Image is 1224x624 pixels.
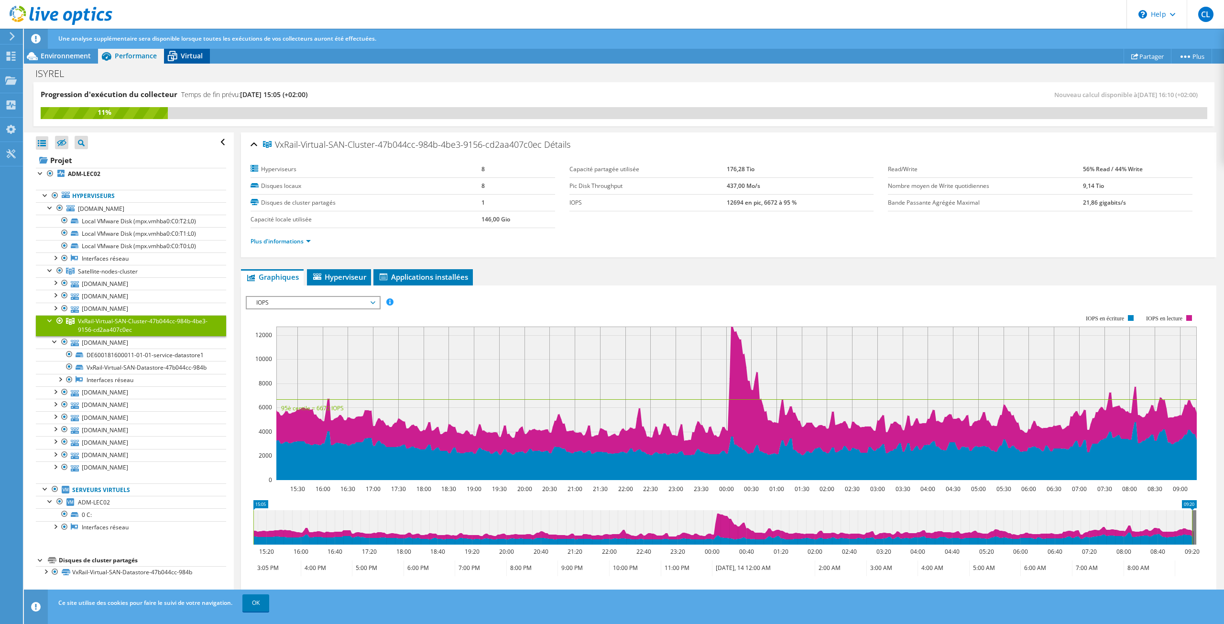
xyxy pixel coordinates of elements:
text: 18:40 [430,547,445,556]
text: 02:30 [845,485,860,493]
label: Disques de cluster partagés [251,198,481,208]
text: 16:00 [316,485,330,493]
text: 16:40 [328,547,342,556]
text: 19:00 [467,485,481,493]
span: Satellite-nodes-cluster [78,267,138,275]
text: 23:30 [694,485,709,493]
text: 08:40 [1150,547,1165,556]
text: 02:00 [808,547,822,556]
text: 03:30 [896,485,910,493]
text: 18:00 [416,485,431,493]
div: 11% [41,107,168,118]
label: IOPS [569,198,727,208]
a: VxRail-Virtual-SAN-Cluster-47b044cc-984b-4be3-9156-cd2aa407c0ec [36,315,226,336]
text: 95è centile = 6672 IOPS [281,404,344,412]
a: [DOMAIN_NAME] [36,461,226,474]
text: 01:30 [795,485,809,493]
label: Bande Passante Agrégée Maximal [888,198,1082,208]
a: [DOMAIN_NAME] [36,386,226,399]
text: 04:00 [920,485,935,493]
b: ADM-LEC02 [68,170,100,178]
b: 437,00 Mo/s [727,182,760,190]
text: 08:30 [1147,485,1162,493]
svg: \n [1138,10,1147,19]
text: 17:00 [366,485,381,493]
text: 22:00 [602,547,617,556]
text: 03:00 [870,485,885,493]
a: Interfaces réseau [36,252,226,265]
span: Nouveau calcul disponible à [1054,90,1202,99]
label: Read/Write [888,164,1082,174]
text: 0 [269,476,272,484]
text: 00:40 [739,547,754,556]
text: 12000 [255,331,272,339]
text: 17:30 [391,485,406,493]
a: 0 C: [36,508,226,521]
text: 06:00 [1013,547,1028,556]
span: Virtual [181,51,203,60]
text: 16:30 [340,485,355,493]
label: Hyperviseurs [251,164,481,174]
a: Local VMware Disk (mpx.vmhba0:C0:T1:L0) [36,227,226,240]
text: 20:40 [534,547,548,556]
label: Nombre moyen de Write quotidiennes [888,181,1082,191]
a: [DOMAIN_NAME] [36,424,226,436]
span: IOPS [251,297,374,308]
span: [DATE] 15:05 (+02:00) [240,90,307,99]
label: Capacité partagée utilisée [569,164,727,174]
text: 15:20 [259,547,274,556]
a: [DOMAIN_NAME] [36,411,226,424]
text: 22:30 [643,485,658,493]
b: 8 [481,165,485,173]
a: Interfaces réseau [36,374,226,386]
text: 09:20 [1185,547,1200,556]
b: 21,86 gigabits/s [1083,198,1126,207]
text: 16:00 [294,547,308,556]
a: [DOMAIN_NAME] [36,303,226,315]
text: 06:00 [1021,485,1036,493]
a: [DOMAIN_NAME] [36,336,226,349]
b: 56% Read / 44% Write [1083,165,1143,173]
text: 09:00 [1173,485,1188,493]
text: 22:40 [636,547,651,556]
label: Pic Disk Throughput [569,181,727,191]
text: 6000 [259,403,272,411]
span: ADM-LEC02 [78,498,110,506]
text: 06:40 [1048,547,1062,556]
text: 05:30 [996,485,1011,493]
b: 176,28 Tio [727,165,754,173]
text: 18:00 [396,547,411,556]
text: 18:30 [441,485,456,493]
text: 17:20 [362,547,377,556]
a: Serveurs virtuels [36,483,226,496]
span: VxRail-Virtual-SAN-Cluster-47b044cc-984b-4be3-9156-cd2aa407c0ec [263,140,542,150]
a: [DOMAIN_NAME] [36,277,226,290]
span: Applications installées [378,272,468,282]
text: 04:30 [946,485,961,493]
text: 21:20 [568,547,582,556]
a: Local VMware Disk (mpx.vmhba0:C0:T0:L0) [36,240,226,252]
b: 8 [481,182,485,190]
text: 01:20 [774,547,788,556]
span: Environnement [41,51,91,60]
span: Performance [115,51,157,60]
span: Hyperviseur [312,272,366,282]
a: Local VMware Disk (mpx.vmhba0:C0:T2:L0) [36,215,226,227]
text: 03:20 [876,547,891,556]
text: 07:30 [1097,485,1112,493]
a: Interfaces réseau [36,521,226,534]
label: Disques locaux [251,181,481,191]
span: Ce site utilise des cookies pour faire le suivi de votre navigation. [58,599,232,607]
a: Plus [1171,49,1212,64]
text: 19:30 [492,485,507,493]
a: VxRail-Virtual-SAN-Datastore-47b044cc-984b [36,566,226,579]
h4: Temps de fin prévu: [181,89,307,100]
text: 8000 [259,379,272,387]
label: Capacité locale utilisée [251,215,481,224]
b: 1 [481,198,485,207]
text: 06:30 [1047,485,1061,493]
text: 20:00 [499,547,514,556]
text: 22:00 [618,485,633,493]
text: IOPS en lecture [1146,315,1182,322]
a: OK [242,594,269,612]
